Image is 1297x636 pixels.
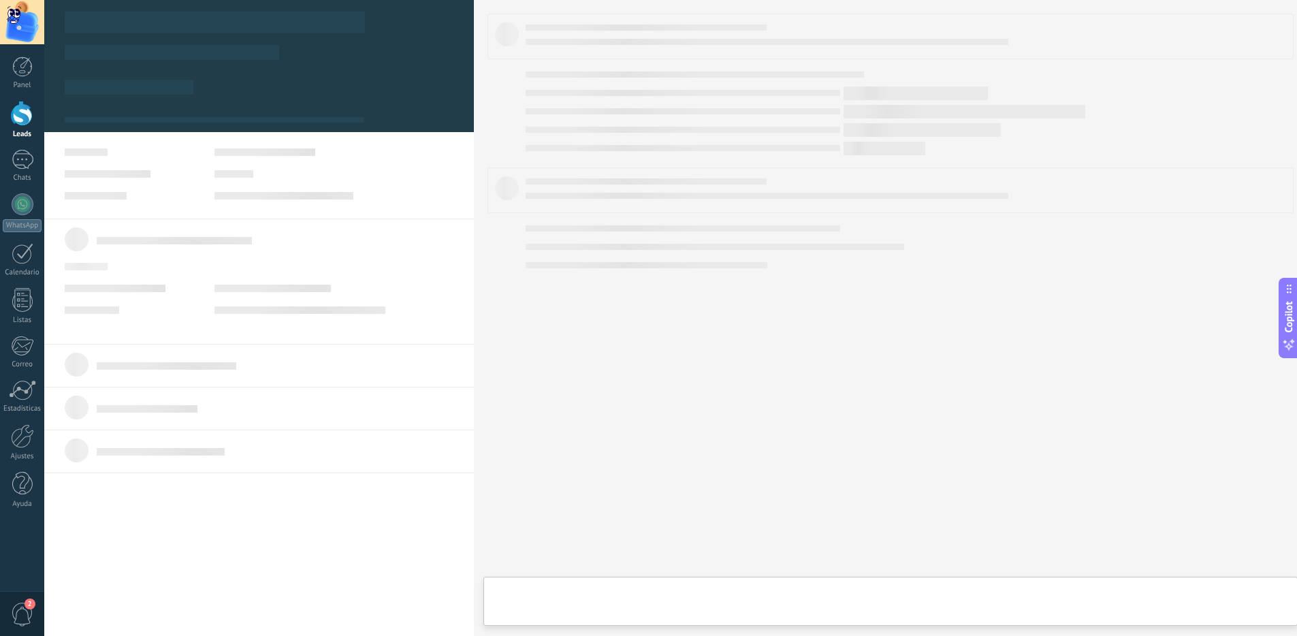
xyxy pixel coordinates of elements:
span: Copilot [1282,302,1296,333]
div: Estadísticas [3,404,42,413]
span: 2 [25,599,35,609]
div: Ayuda [3,500,42,509]
div: Correo [3,360,42,369]
div: Panel [3,81,42,90]
div: Chats [3,174,42,182]
div: WhatsApp [3,219,42,232]
div: Ajustes [3,452,42,461]
div: Leads [3,130,42,139]
div: Calendario [3,268,42,277]
div: Listas [3,316,42,325]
